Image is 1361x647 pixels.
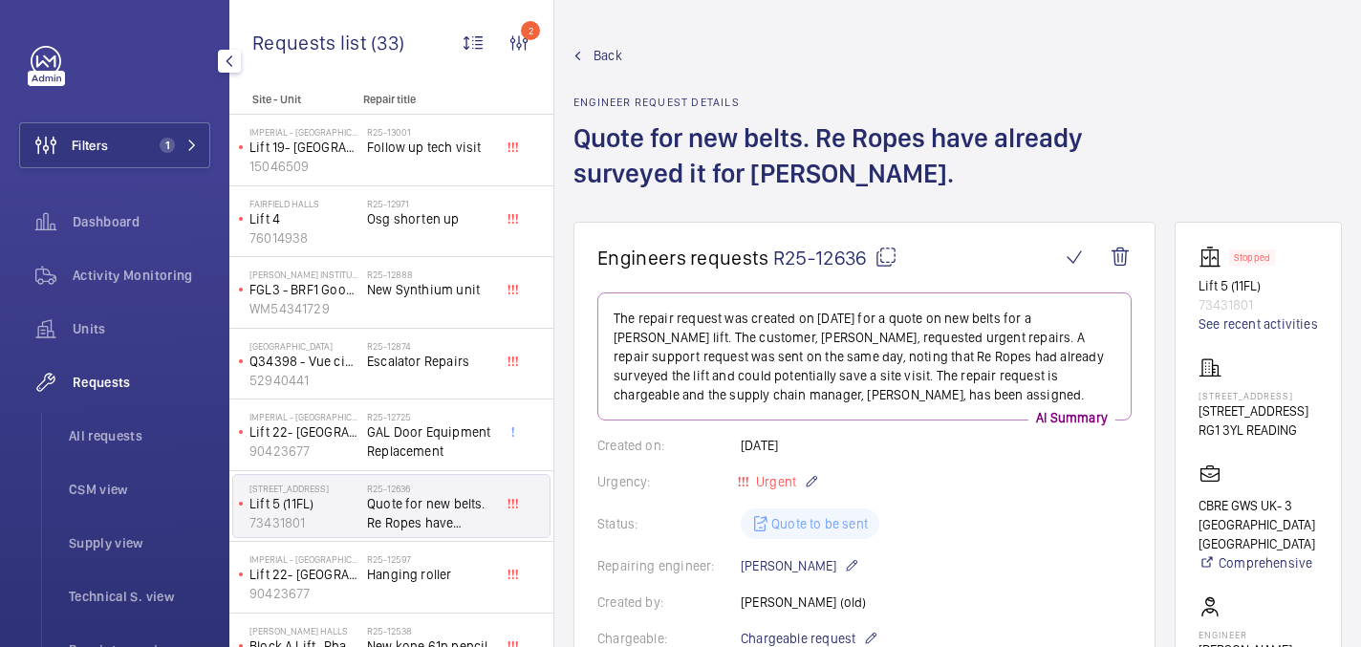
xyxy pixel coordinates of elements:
span: R25-12636 [773,246,897,270]
p: 73431801 [249,513,359,532]
p: AI Summary [1028,408,1115,427]
span: New Synthium unit [367,280,493,299]
span: Escalator Repairs [367,352,493,371]
p: The repair request was created on [DATE] for a quote on new belts for a [PERSON_NAME] lift. The c... [614,309,1115,404]
p: [STREET_ADDRESS] [1199,401,1308,421]
p: Repair title [363,93,489,106]
p: Imperial - [GEOGRAPHIC_DATA] [249,126,359,138]
p: 15046509 [249,157,359,176]
p: Fairfield Halls [249,198,359,209]
button: Filters1 [19,122,210,168]
p: WM54341729 [249,299,359,318]
span: Engineers requests [597,246,769,270]
span: Supply view [69,533,210,552]
span: Dashboard [73,212,210,231]
a: See recent activities [1199,314,1318,334]
span: 1 [160,138,175,153]
h2: R25-12597 [367,553,493,565]
p: Lift 5 (11FL) [249,494,359,513]
p: 90423677 [249,442,359,461]
span: Hanging roller [367,565,493,584]
span: Activity Monitoring [73,266,210,285]
img: elevator.svg [1199,246,1229,269]
span: GAL Door Equipment Replacement [367,422,493,461]
h2: Engineer request details [573,96,1174,109]
span: Units [73,319,210,338]
h2: R25-12725 [367,411,493,422]
h2: R25-12888 [367,269,493,280]
p: [PERSON_NAME] Halls [249,625,359,636]
h1: Quote for new belts. Re Ropes have already surveyed it for [PERSON_NAME]. [573,120,1174,222]
span: Back [594,46,622,65]
p: [PERSON_NAME] Institute [249,269,359,280]
h2: R25-12538 [367,625,493,636]
p: Lift 22- [GEOGRAPHIC_DATA] Block (Passenger) [249,422,359,442]
h2: R25-13001 [367,126,493,138]
p: [STREET_ADDRESS] [249,483,359,494]
span: Follow up tech visit [367,138,493,157]
span: Requests list [252,31,371,54]
p: 76014938 [249,228,359,248]
h2: R25-12636 [367,483,493,494]
p: RG1 3YL READING [1199,421,1308,440]
span: All requests [69,426,210,445]
p: Q34398 - Vue cinema 1-2 Escal [249,352,359,371]
span: Technical S. view [69,587,210,606]
p: Engineer [1199,629,1292,640]
p: Lift 4 [249,209,359,228]
p: [GEOGRAPHIC_DATA] [249,340,359,352]
span: CSM view [69,480,210,499]
a: Comprehensive [1199,553,1318,572]
p: Imperial - [GEOGRAPHIC_DATA] [249,411,359,422]
p: Lift 19- [GEOGRAPHIC_DATA] Block (Passenger) [249,138,359,157]
p: Imperial - [GEOGRAPHIC_DATA] [249,553,359,565]
span: Requests [73,373,210,392]
p: [STREET_ADDRESS] [1199,390,1308,401]
p: Lift 5 (11FL) [1199,276,1318,295]
h2: R25-12971 [367,198,493,209]
p: CBRE GWS UK- 3 [GEOGRAPHIC_DATA] [GEOGRAPHIC_DATA] [1199,496,1318,553]
p: 90423677 [249,584,359,603]
p: Site - Unit [229,93,356,106]
p: 52940441 [249,371,359,390]
h2: R25-12874 [367,340,493,352]
span: Quote for new belts. Re Ropes have already surveyed it for [PERSON_NAME]. [367,494,493,532]
p: Stopped [1234,254,1270,261]
span: Filters [72,136,108,155]
span: Urgent [752,474,796,489]
p: Lift 22- [GEOGRAPHIC_DATA] Block (Passenger) [249,565,359,584]
p: 73431801 [1199,295,1318,314]
p: [PERSON_NAME] [741,554,859,577]
p: FGL3 - BRF1 Goods Lift L/H [249,280,359,299]
span: Osg shorten up [367,209,493,228]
